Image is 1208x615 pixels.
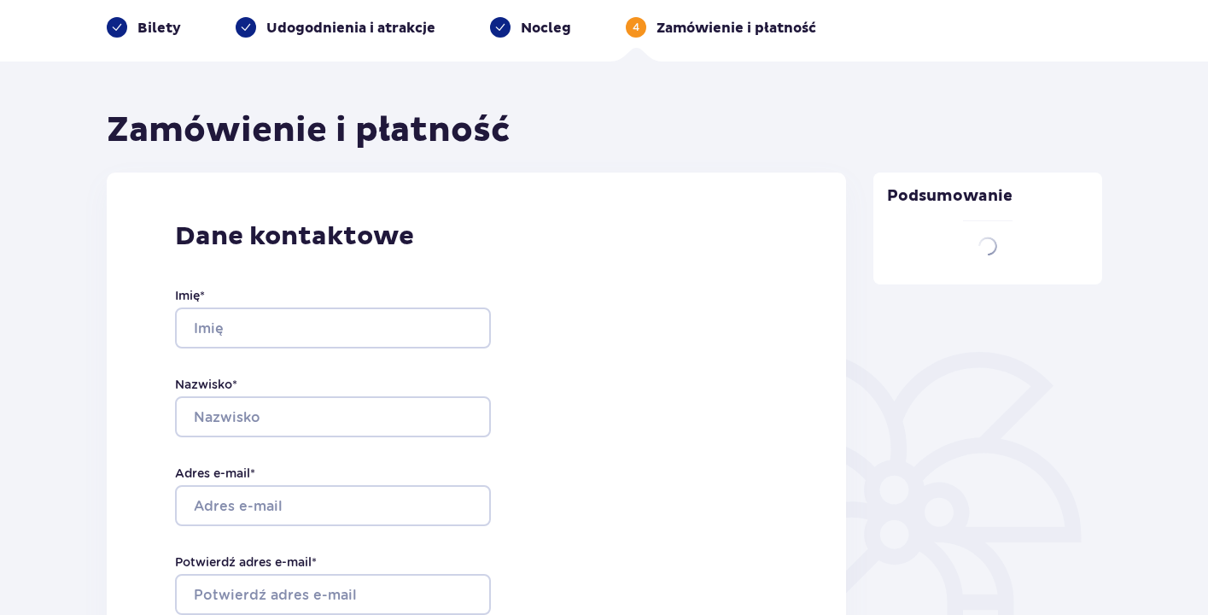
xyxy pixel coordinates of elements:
[175,553,317,571] label: Potwierdź adres e-mail *
[175,376,237,393] label: Nazwisko *
[973,232,1001,261] img: loader
[175,485,491,526] input: Adres e-mail
[107,109,511,152] h1: Zamówienie i płatność
[657,19,816,38] p: Zamówienie i płatność
[266,19,435,38] p: Udogodnienia i atrakcje
[175,574,491,615] input: Potwierdź adres e-mail
[137,19,181,38] p: Bilety
[175,220,779,253] p: Dane kontaktowe
[175,465,255,482] label: Adres e-mail *
[175,287,205,304] label: Imię *
[521,19,571,38] p: Nocleg
[175,307,491,348] input: Imię
[633,20,639,35] p: 4
[873,186,1102,220] p: Podsumowanie
[175,396,491,437] input: Nazwisko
